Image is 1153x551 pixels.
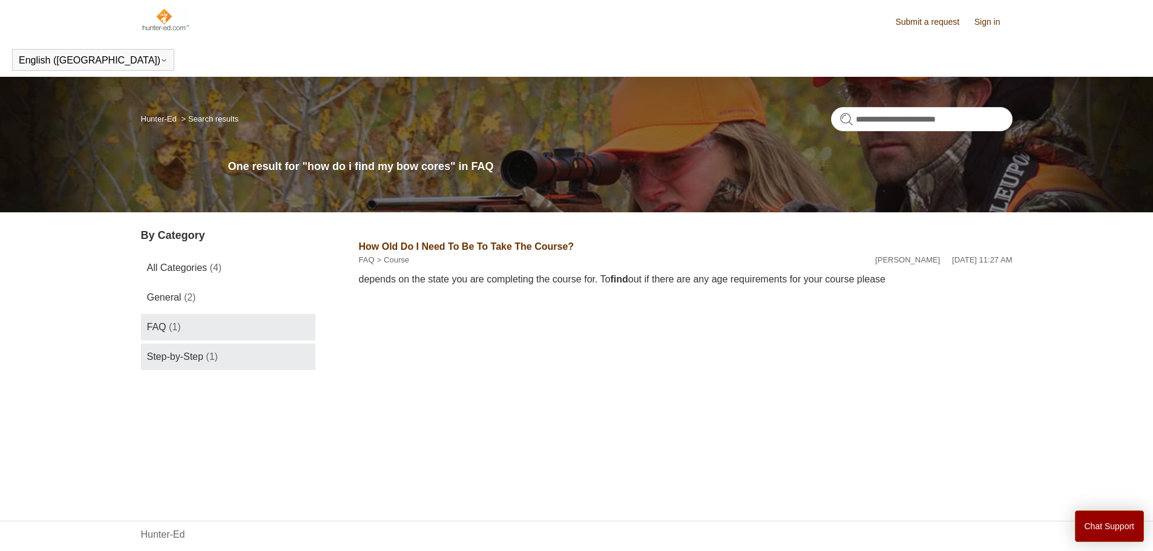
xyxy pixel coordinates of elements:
[141,7,190,31] img: Hunter-Ed Help Center home page
[952,255,1012,264] time: 05/15/2024, 11:27
[875,254,940,266] li: [PERSON_NAME]
[228,158,1013,175] h1: One result for "how do i find my bow cores" in FAQ
[141,527,185,542] a: Hunter-Ed
[384,255,409,264] a: Course
[610,274,628,284] em: find
[141,344,315,370] a: Step-by-Step (1)
[19,55,168,66] button: English ([GEOGRAPHIC_DATA])
[206,351,218,362] span: (1)
[359,255,375,264] a: FAQ
[141,114,177,123] a: Hunter-Ed
[359,241,574,252] a: How Old Do I Need To Be To Take The Course?
[974,16,1013,28] a: Sign in
[895,16,971,28] a: Submit a request
[141,284,315,311] a: General (2)
[169,322,181,332] span: (1)
[359,272,1013,287] div: depends on the state you are completing the course for. To out if there are any age requirements ...
[179,114,238,123] li: Search results
[831,107,1013,131] input: Search
[147,322,166,332] span: FAQ
[141,114,179,123] li: Hunter-Ed
[141,227,315,244] h3: By Category
[141,255,315,281] a: All Categories (4)
[147,351,203,362] span: Step-by-Step
[141,314,315,341] a: FAQ (1)
[147,262,208,273] span: All Categories
[210,262,222,273] span: (4)
[147,292,182,302] span: General
[184,292,196,302] span: (2)
[359,254,375,266] li: FAQ
[1075,510,1145,542] button: Chat Support
[375,254,410,266] li: Course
